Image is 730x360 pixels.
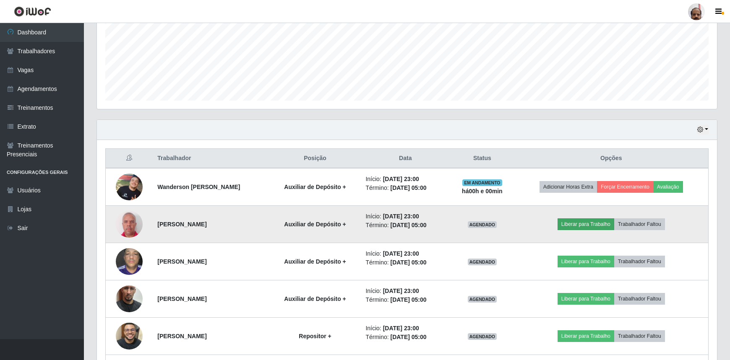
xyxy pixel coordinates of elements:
li: Início: [365,287,445,295]
li: Início: [365,249,445,258]
button: Trabalhador Faltou [614,256,665,267]
time: [DATE] 05:00 [391,184,427,191]
strong: [PERSON_NAME] [157,295,206,302]
strong: [PERSON_NAME] [157,258,206,265]
li: Término: [365,221,445,230]
button: Adicionar Horas Extra [540,181,597,193]
strong: Auxiliar de Depósito + [284,184,346,190]
strong: Wanderson [PERSON_NAME] [157,184,240,190]
img: CoreUI Logo [14,6,51,17]
span: EM ANDAMENTO [462,179,502,186]
img: 1749158606538.jpeg [116,209,143,239]
time: [DATE] 23:00 [383,287,419,294]
li: Término: [365,258,445,267]
time: [DATE] 23:00 [383,250,419,257]
button: Trabalhador Faltou [614,330,665,342]
time: [DATE] 05:00 [391,296,427,303]
span: AGENDADO [468,221,497,228]
time: [DATE] 23:00 [383,213,419,220]
li: Término: [365,333,445,342]
button: Liberar para Trabalho [558,293,614,305]
img: 1725919493189.jpeg [116,312,143,360]
strong: [PERSON_NAME] [157,221,206,228]
th: Data [360,149,450,168]
time: [DATE] 05:00 [391,259,427,266]
button: Liberar para Trabalho [558,330,614,342]
li: Início: [365,212,445,221]
th: Posição [270,149,361,168]
time: [DATE] 23:00 [383,176,419,182]
li: Início: [365,175,445,184]
button: Liberar para Trabalho [558,256,614,267]
th: Opções [514,149,709,168]
time: [DATE] 05:00 [391,222,427,228]
span: AGENDADO [468,259,497,265]
li: Término: [365,295,445,304]
th: Status [450,149,514,168]
time: [DATE] 05:00 [391,334,427,340]
img: 1740615405032.jpeg [116,243,143,279]
strong: Auxiliar de Depósito + [284,258,346,265]
strong: há 00 h e 00 min [462,188,503,194]
button: Liberar para Trabalho [558,218,614,230]
button: Avaliação [653,181,683,193]
time: [DATE] 23:00 [383,325,419,332]
th: Trabalhador [152,149,269,168]
li: Término: [365,184,445,192]
button: Trabalhador Faltou [614,218,665,230]
strong: Auxiliar de Depósito + [284,221,346,228]
span: AGENDADO [468,333,497,340]
li: Início: [365,324,445,333]
button: Trabalhador Faltou [614,293,665,305]
img: 1752945787017.jpeg [116,275,143,323]
img: 1741735300159.jpeg [116,174,143,200]
strong: Auxiliar de Depósito + [284,295,346,302]
span: AGENDADO [468,296,497,303]
button: Forçar Encerramento [597,181,653,193]
strong: Repositor + [299,333,331,339]
strong: [PERSON_NAME] [157,333,206,339]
